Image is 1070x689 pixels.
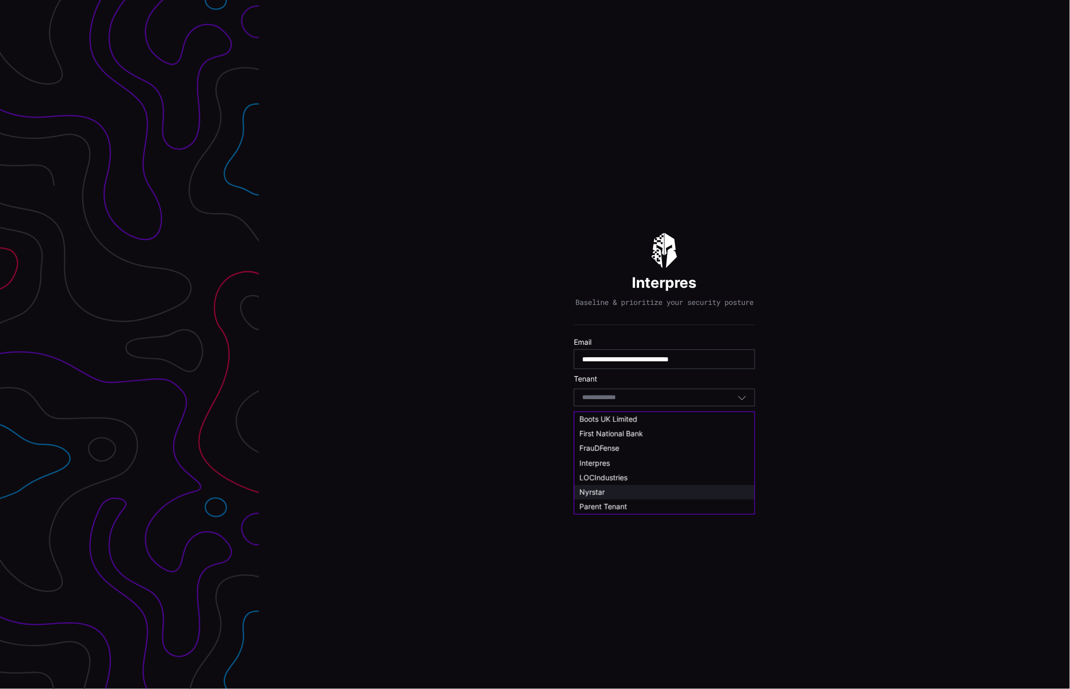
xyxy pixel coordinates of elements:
button: Toggle options menu [738,393,747,402]
label: Tenant [574,374,755,384]
span: LOCIndustries [580,473,628,482]
label: Email [574,338,755,347]
span: Nyrstar [580,488,605,496]
span: FrauDFense [580,444,619,452]
p: Baseline & prioritize your security posture [575,298,754,307]
span: Interpres [580,459,610,467]
span: Boots UK Limited [580,415,638,423]
h1: Interpres [632,273,697,292]
span: Parent Tenant [580,502,627,511]
span: First National Bank [580,429,643,438]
